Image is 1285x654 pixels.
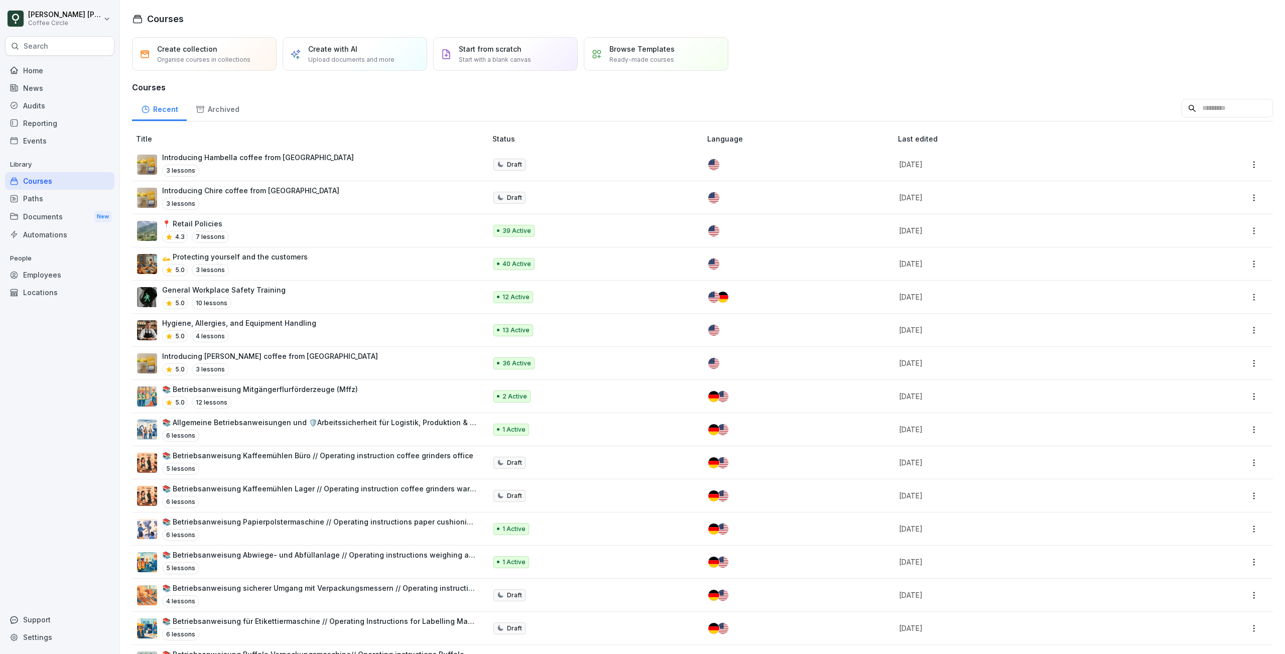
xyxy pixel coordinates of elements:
[162,516,476,527] p: 📚 Betriebsanweisung Papierpolstermaschine // Operating instructions paper cushioning machine
[162,351,378,361] p: Introducing [PERSON_NAME] coffee from [GEOGRAPHIC_DATA]
[24,41,48,51] p: Search
[162,218,229,229] p: 📍 Retail Policies
[5,250,114,267] p: People
[162,628,199,640] p: 6 lessons
[162,463,199,475] p: 5 lessons
[609,44,675,54] p: Browse Templates
[28,11,101,19] p: [PERSON_NAME] [PERSON_NAME]
[132,81,1273,93] h3: Courses
[502,558,526,567] p: 1 Active
[708,623,719,634] img: de.svg
[5,79,114,97] a: News
[5,157,114,173] p: Library
[162,483,476,494] p: 📚 Betriebsanweisung Kaffeemühlen Lager // Operating instruction coffee grinders warehouse
[708,557,719,568] img: de.svg
[5,97,114,114] div: Audits
[137,420,157,440] img: bww9x9miqms8s9iphqwe3dqr.png
[507,491,522,500] p: Draft
[187,95,248,121] a: Archived
[717,391,728,402] img: us.svg
[162,417,476,428] p: 📚 Allgemeine Betriebsanweisungen und 🛡️Arbeitssicherheit für Logistik, Produktion & Rösterei// 📚 ...
[899,524,1166,534] p: [DATE]
[162,318,316,328] p: Hygiene, Allergies, and Equipment Handling
[175,232,185,241] p: 4.3
[899,490,1166,501] p: [DATE]
[899,457,1166,468] p: [DATE]
[137,353,157,373] img: dgqjoierlop7afwbaof655oy.png
[717,292,728,303] img: de.svg
[94,211,111,222] div: New
[502,259,531,269] p: 40 Active
[507,624,522,633] p: Draft
[717,623,728,634] img: us.svg
[192,363,229,375] p: 3 lessons
[708,325,719,336] img: us.svg
[192,397,231,409] p: 12 lessons
[162,583,476,593] p: 📚 Betriebsanweisung sicherer Umgang mit Verpackungsmessern // Operating instructions for safe han...
[5,62,114,79] a: Home
[137,221,157,241] img: r4iv508g6r12c0i8kqe8gadw.png
[175,398,185,407] p: 5.0
[717,457,728,468] img: us.svg
[137,486,157,506] img: ssmdzr5vu0bedl37sriyb1fx.png
[609,55,674,64] p: Ready-made courses
[5,266,114,284] a: Employees
[708,490,719,501] img: de.svg
[899,623,1166,633] p: [DATE]
[502,226,531,235] p: 39 Active
[137,254,157,274] img: b6bm8nlnb9e4a66i6kerosil.png
[162,251,308,262] p: 🫴 Protecting yourself and the customers
[708,524,719,535] img: de.svg
[192,297,231,309] p: 10 lessons
[708,292,719,303] img: us.svg
[137,188,157,208] img: dgqjoierlop7afwbaof655oy.png
[137,386,157,407] img: h0queujannmuqzdi3tpb82py.png
[507,160,522,169] p: Draft
[137,155,157,175] img: dgqjoierlop7afwbaof655oy.png
[899,325,1166,335] p: [DATE]
[192,231,229,243] p: 7 lessons
[308,44,357,54] p: Create with AI
[162,562,199,574] p: 5 lessons
[162,496,199,508] p: 6 lessons
[175,299,185,308] p: 5.0
[157,55,250,64] p: Organise courses in collections
[162,198,199,210] p: 3 lessons
[899,159,1166,170] p: [DATE]
[502,425,526,434] p: 1 Active
[162,529,199,541] p: 6 lessons
[137,618,157,638] img: eqdbm3ke3gzkx7s2fw8bby4k.png
[162,430,199,442] p: 6 lessons
[162,152,354,163] p: Introducing Hambella coffee from [GEOGRAPHIC_DATA]
[132,95,187,121] a: Recent
[137,585,157,605] img: bk85lfsedubz2lpoyxhdscj7.png
[5,114,114,132] a: Reporting
[162,165,199,177] p: 3 lessons
[5,172,114,190] a: Courses
[899,590,1166,600] p: [DATE]
[899,292,1166,302] p: [DATE]
[5,628,114,646] a: Settings
[502,359,531,368] p: 36 Active
[175,365,185,374] p: 5.0
[899,391,1166,402] p: [DATE]
[175,266,185,275] p: 5.0
[5,284,114,301] a: Locations
[5,190,114,207] a: Paths
[136,134,488,144] p: Title
[192,264,229,276] p: 3 lessons
[5,207,114,226] a: DocumentsNew
[898,134,1178,144] p: Last edited
[507,591,522,600] p: Draft
[459,44,522,54] p: Start from scratch
[708,457,719,468] img: de.svg
[459,55,531,64] p: Start with a blank canvas
[708,358,719,369] img: us.svg
[899,557,1166,567] p: [DATE]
